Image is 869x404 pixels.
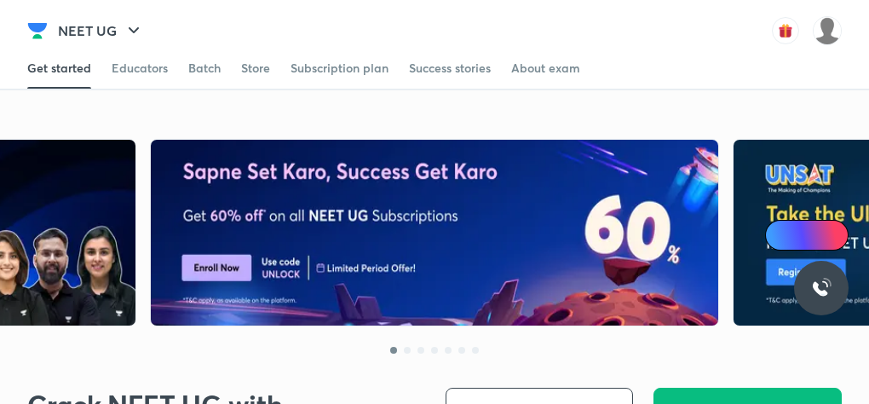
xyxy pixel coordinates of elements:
[48,14,154,48] button: NEET UG
[793,228,838,242] span: Ai Doubts
[511,48,580,89] a: About exam
[188,60,221,77] div: Batch
[27,48,91,89] a: Get started
[772,17,799,44] img: avatar
[112,48,168,89] a: Educators
[409,48,491,89] a: Success stories
[409,60,491,77] div: Success stories
[27,20,48,41] img: Company Logo
[811,278,832,298] img: ttu
[188,48,221,89] a: Batch
[775,228,789,242] img: Icon
[511,60,580,77] div: About exam
[813,16,842,45] img: VAISHNAVI DWIVEDI
[765,220,849,251] a: Ai Doubts
[27,60,91,77] div: Get started
[241,48,270,89] a: Store
[291,60,388,77] div: Subscription plan
[291,48,388,89] a: Subscription plan
[112,60,168,77] div: Educators
[241,60,270,77] div: Store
